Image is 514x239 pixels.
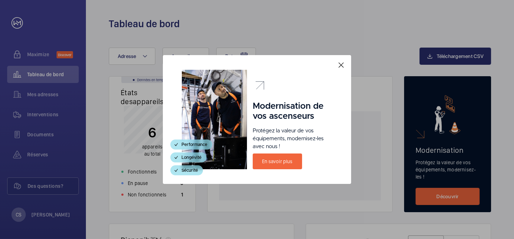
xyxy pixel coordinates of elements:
div: Longévité [170,152,207,162]
div: Sécurité [170,165,203,175]
p: Protégez la valeur de vos équipements, modernisez-les avec nous ! [253,127,332,151]
div: Performance [170,140,212,150]
h1: Modernisation de vos ascenseurs [253,101,332,121]
a: En savoir plus [253,153,302,169]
